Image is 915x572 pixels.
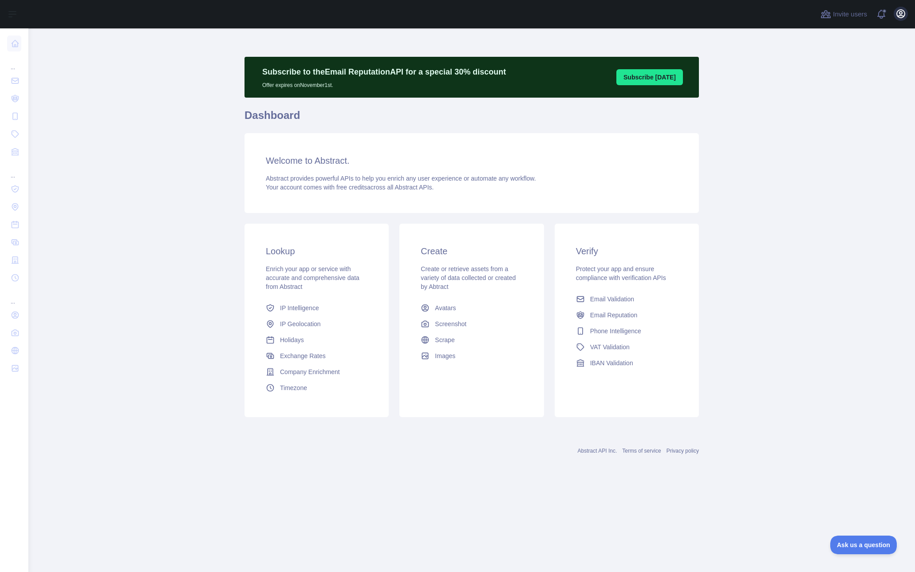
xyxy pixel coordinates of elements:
p: Subscribe to the Email Reputation API for a special 30 % discount [262,66,506,78]
a: Screenshot [417,316,526,332]
span: Protect your app and ensure compliance with verification APIs [576,265,666,281]
a: IBAN Validation [572,355,681,371]
span: Exchange Rates [280,351,326,360]
span: IBAN Validation [590,359,633,367]
a: Privacy policy [667,448,699,454]
span: Scrape [435,335,454,344]
p: Offer expires on November 1st. [262,78,506,89]
h3: Verify [576,245,678,257]
span: VAT Validation [590,343,630,351]
span: IP Geolocation [280,320,321,328]
a: Exchange Rates [262,348,371,364]
span: Holidays [280,335,304,344]
span: Company Enrichment [280,367,340,376]
a: Email Reputation [572,307,681,323]
h3: Welcome to Abstract. [266,154,678,167]
span: Timezone [280,383,307,392]
span: Images [435,351,455,360]
div: ... [7,53,21,71]
h3: Create [421,245,522,257]
button: Subscribe [DATE] [616,69,683,85]
span: Email Reputation [590,311,638,320]
a: Timezone [262,380,371,396]
div: ... [7,288,21,305]
button: Invite users [819,7,869,21]
span: Email Validation [590,295,634,304]
a: IP Geolocation [262,316,371,332]
span: Phone Intelligence [590,327,641,335]
span: Avatars [435,304,456,312]
span: Invite users [833,9,867,20]
span: Screenshot [435,320,466,328]
a: Company Enrichment [262,364,371,380]
a: Abstract API Inc. [578,448,617,454]
h1: Dashboard [245,108,699,130]
a: Email Validation [572,291,681,307]
a: Terms of service [622,448,661,454]
a: Phone Intelligence [572,323,681,339]
a: VAT Validation [572,339,681,355]
div: ... [7,162,21,179]
span: Your account comes with across all Abstract APIs. [266,184,434,191]
a: Images [417,348,526,364]
a: Avatars [417,300,526,316]
span: Create or retrieve assets from a variety of data collected or created by Abtract [421,265,516,290]
a: Scrape [417,332,526,348]
span: Abstract provides powerful APIs to help you enrich any user experience or automate any workflow. [266,175,536,182]
a: IP Intelligence [262,300,371,316]
span: free credits [336,184,367,191]
h3: Lookup [266,245,367,257]
a: Holidays [262,332,371,348]
span: IP Intelligence [280,304,319,312]
span: Enrich your app or service with accurate and comprehensive data from Abstract [266,265,359,290]
iframe: Toggle Customer Support [830,536,897,554]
